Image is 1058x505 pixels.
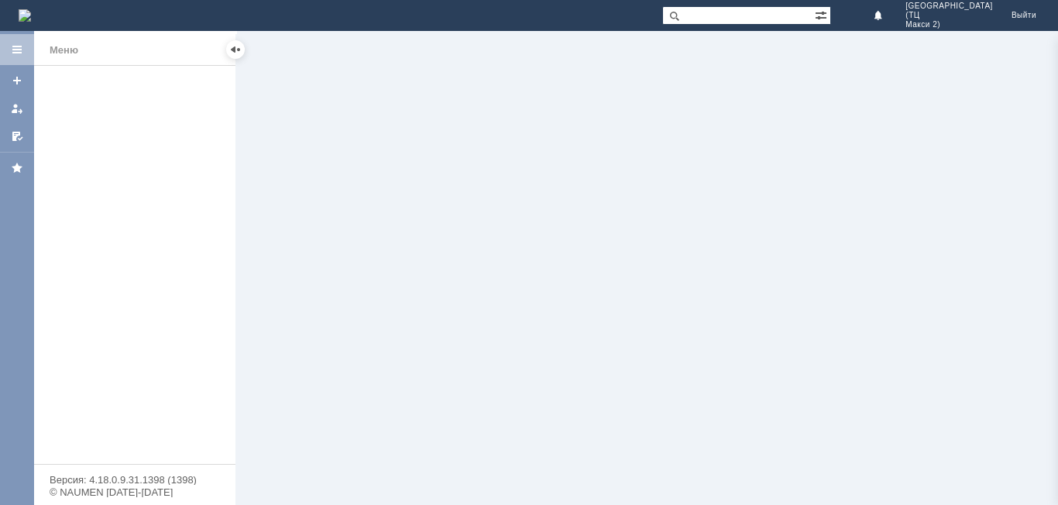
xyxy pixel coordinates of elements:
img: logo [19,9,31,22]
span: Макси 2) [905,20,993,29]
a: Перейти на домашнюю страницу [19,9,31,22]
span: Расширенный поиск [815,7,830,22]
div: © NAUMEN [DATE]-[DATE] [50,487,220,497]
span: (ТЦ [905,11,993,20]
div: Версия: 4.18.0.9.31.1398 (1398) [50,475,220,485]
div: Меню [50,41,78,60]
span: [GEOGRAPHIC_DATA] [905,2,993,11]
div: Скрыть меню [226,40,245,59]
